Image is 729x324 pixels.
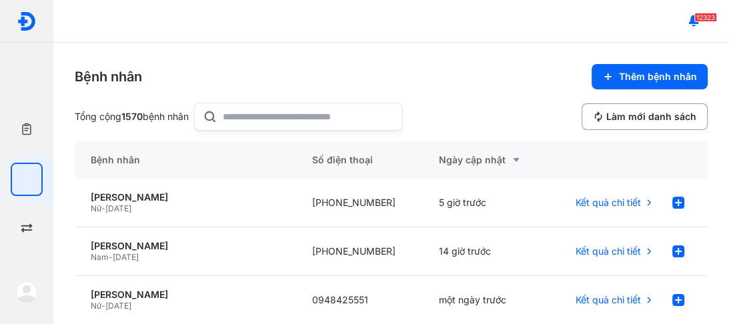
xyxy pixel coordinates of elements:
span: 1570 [121,111,143,122]
button: Thêm bệnh nhân [592,64,708,89]
div: [PHONE_NUMBER] [296,179,423,227]
span: Nữ [91,203,101,213]
span: Kết quả chi tiết [576,294,641,306]
div: Ngày cập nhật [439,152,534,168]
span: Nữ [91,301,101,311]
span: [DATE] [105,301,131,311]
div: [PHONE_NUMBER] [296,227,423,276]
span: - [101,203,105,213]
div: [PERSON_NAME] [91,289,280,301]
div: [PERSON_NAME] [91,240,280,252]
div: 14 giờ trước [423,227,550,276]
img: logo [17,11,37,31]
button: Làm mới danh sách [582,103,708,130]
span: Làm mới danh sách [606,111,696,123]
span: - [101,301,105,311]
div: Số điện thoại [296,141,423,179]
div: [PERSON_NAME] [91,191,280,203]
img: logo [16,281,37,303]
span: Nam [91,252,109,262]
span: [DATE] [105,203,131,213]
span: Kết quả chi tiết [576,245,641,257]
span: 12323 [694,13,717,22]
span: - [109,252,113,262]
span: Kết quả chi tiết [576,197,641,209]
div: 5 giờ trước [423,179,550,227]
div: Bệnh nhân [75,141,296,179]
div: Tổng cộng bệnh nhân [75,111,189,123]
div: Bệnh nhân [75,67,142,86]
span: [DATE] [113,252,139,262]
span: Thêm bệnh nhân [619,71,697,83]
